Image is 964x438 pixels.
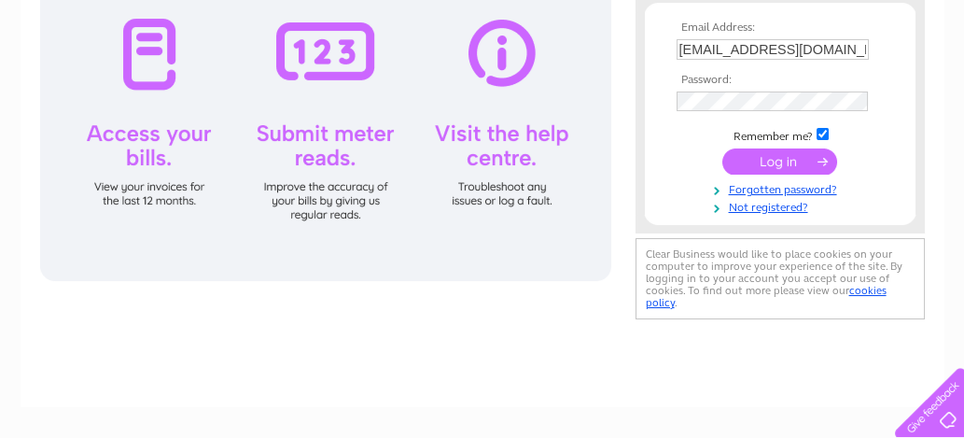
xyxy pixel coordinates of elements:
a: Not registered? [677,197,888,215]
th: Email Address: [672,21,888,35]
a: cookies policy [646,284,887,309]
input: Submit [722,148,837,175]
th: Password: [672,74,888,87]
div: Clear Business would like to place cookies on your computer to improve your experience of the sit... [636,238,925,319]
a: Forgotten password? [677,179,888,197]
td: Remember me? [672,125,888,144]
